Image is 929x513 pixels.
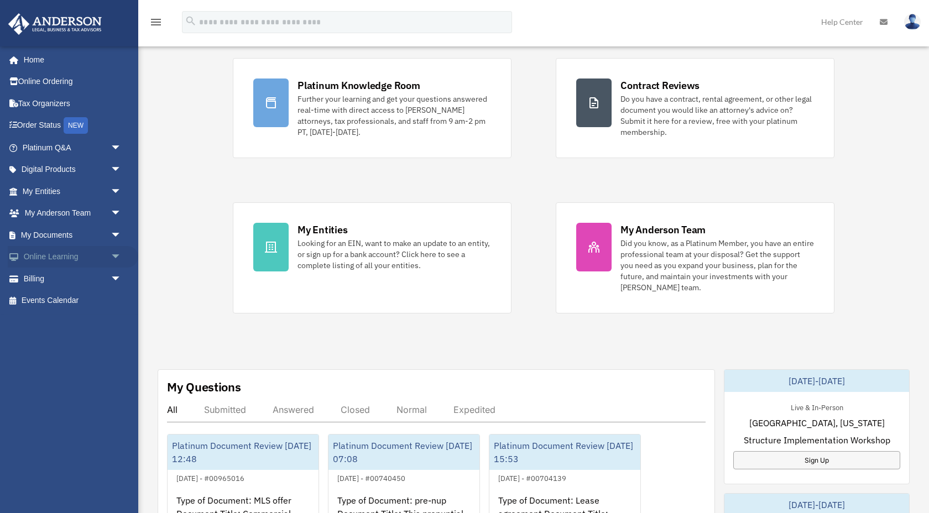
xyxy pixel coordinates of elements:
div: My Entities [298,223,347,237]
img: Anderson Advisors Platinum Portal [5,13,105,35]
a: Order StatusNEW [8,114,138,137]
div: Platinum Document Review [DATE] 12:48 [168,435,319,470]
a: My Entities Looking for an EIN, want to make an update to an entity, or sign up for a bank accoun... [233,202,512,313]
div: Live & In-Person [782,401,852,412]
div: Normal [396,404,427,415]
span: arrow_drop_down [111,268,133,290]
div: My Questions [167,379,241,395]
a: Online Learningarrow_drop_down [8,246,138,268]
div: Contract Reviews [620,78,700,92]
span: [GEOGRAPHIC_DATA], [US_STATE] [749,416,885,430]
a: Digital Productsarrow_drop_down [8,159,138,181]
div: Further your learning and get your questions answered real-time with direct access to [PERSON_NAM... [298,93,491,138]
i: menu [149,15,163,29]
div: [DATE] - #00704139 [489,472,575,483]
div: My Anderson Team [620,223,706,237]
span: arrow_drop_down [111,224,133,247]
span: Structure Implementation Workshop [744,433,890,447]
div: Answered [273,404,314,415]
a: My Documentsarrow_drop_down [8,224,138,246]
img: User Pic [904,14,921,30]
a: Online Ordering [8,71,138,93]
a: Tax Organizers [8,92,138,114]
div: [DATE]-[DATE] [724,370,909,392]
span: arrow_drop_down [111,159,133,181]
a: Events Calendar [8,290,138,312]
a: Billingarrow_drop_down [8,268,138,290]
a: Platinum Knowledge Room Further your learning and get your questions answered real-time with dire... [233,58,512,158]
i: search [185,15,197,27]
div: [DATE] - #00965016 [168,472,253,483]
span: arrow_drop_down [111,137,133,159]
div: Did you know, as a Platinum Member, you have an entire professional team at your disposal? Get th... [620,238,814,293]
a: menu [149,19,163,29]
a: Platinum Q&Aarrow_drop_down [8,137,138,159]
a: Sign Up [733,451,900,469]
div: [DATE] - #00740450 [328,472,414,483]
div: Closed [341,404,370,415]
span: arrow_drop_down [111,246,133,269]
div: Platinum Document Review [DATE] 07:08 [328,435,479,470]
a: My Anderson Teamarrow_drop_down [8,202,138,224]
div: Submitted [204,404,246,415]
a: Home [8,49,133,71]
div: Looking for an EIN, want to make an update to an entity, or sign up for a bank account? Click her... [298,238,491,271]
div: Expedited [453,404,495,415]
a: My Entitiesarrow_drop_down [8,180,138,202]
a: My Anderson Team Did you know, as a Platinum Member, you have an entire professional team at your... [556,202,834,313]
div: Platinum Document Review [DATE] 15:53 [489,435,640,470]
div: Do you have a contract, rental agreement, or other legal document you would like an attorney's ad... [620,93,814,138]
div: Platinum Knowledge Room [298,78,420,92]
div: All [167,404,178,415]
a: Contract Reviews Do you have a contract, rental agreement, or other legal document you would like... [556,58,834,158]
span: arrow_drop_down [111,202,133,225]
div: NEW [64,117,88,134]
span: arrow_drop_down [111,180,133,203]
